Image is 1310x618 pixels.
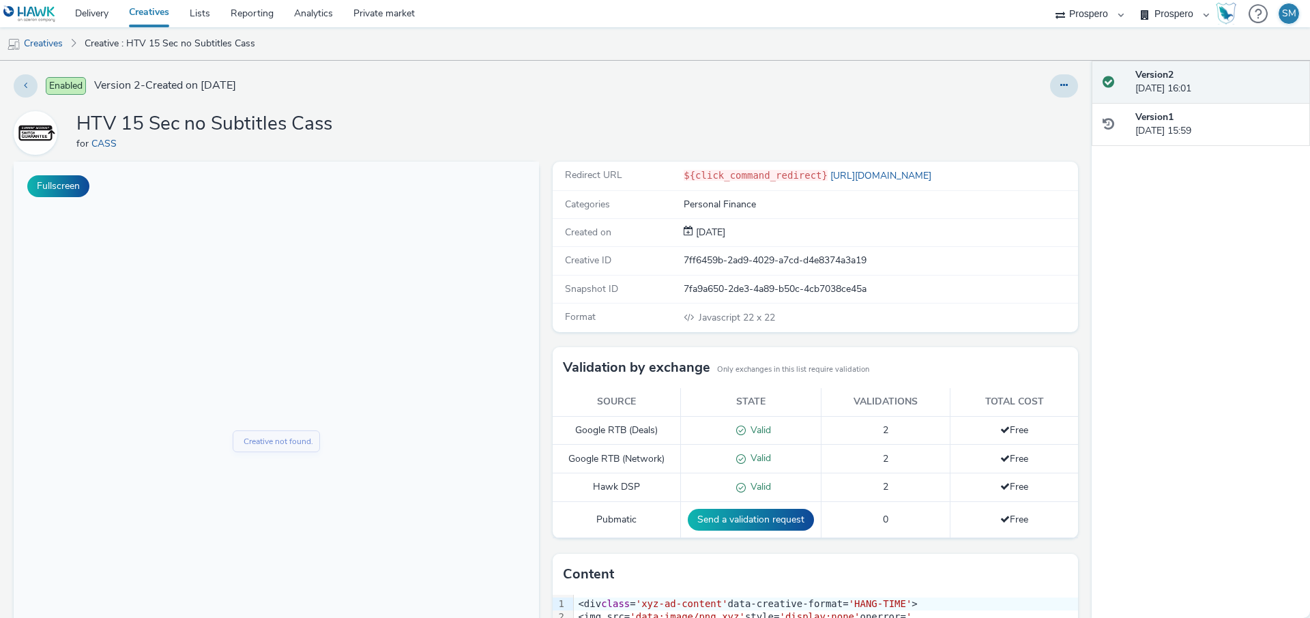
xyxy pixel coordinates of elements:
span: Format [565,310,596,323]
span: for [76,137,91,150]
span: 2 [883,424,888,437]
div: Creation 19 September 2025, 15:59 [693,226,725,239]
span: 2 [883,452,888,465]
div: SM [1282,3,1296,24]
div: Personal Finance [684,198,1077,211]
img: CASS [16,113,55,153]
a: CASS [91,137,122,150]
th: Total cost [950,388,1078,416]
h3: Validation by exchange [563,357,710,378]
img: undefined Logo [3,5,56,23]
span: Creative ID [565,254,611,267]
button: Fullscreen [27,175,89,197]
div: 7fa9a650-2de3-4a89-b50c-4cb7038ce45a [684,282,1077,296]
th: Source [553,388,681,416]
div: 7ff6459b-2ad9-4029-a7cd-d4e8374a3a19 [684,254,1077,267]
div: [DATE] 16:01 [1135,68,1299,96]
span: 'xyz-ad-content' [636,598,728,609]
div: Creative not found. [230,274,300,286]
td: Google RTB (Deals) [553,416,681,445]
a: CASS [14,126,63,139]
a: [URL][DOMAIN_NAME] [828,169,937,182]
span: Valid [746,424,771,437]
span: Enabled [46,77,86,95]
td: Google RTB (Network) [553,445,681,473]
button: Send a validation request [688,509,814,531]
span: Snapshot ID [565,282,618,295]
td: Pubmatic [553,502,681,538]
div: [DATE] 15:59 [1135,111,1299,138]
span: Free [1000,452,1028,465]
span: 'HANG-TIME' [849,598,912,609]
strong: Version 1 [1135,111,1174,123]
span: Valid [746,452,771,465]
a: Hawk Academy [1216,3,1242,25]
span: Version 2 - Created on [DATE] [94,78,236,93]
span: [DATE] [693,226,725,239]
span: Redirect URL [565,168,622,181]
span: Free [1000,513,1028,526]
span: Javascript [699,311,743,324]
span: class [601,598,630,609]
h1: HTV 15 Sec no Subtitles Cass [76,111,332,137]
span: 2 [883,480,888,493]
img: mobile [7,38,20,51]
span: Free [1000,480,1028,493]
span: Categories [565,198,610,211]
h3: Content [563,564,614,585]
small: Only exchanges in this list require validation [717,364,869,375]
div: 1 [553,598,566,611]
span: 22 x 22 [697,311,775,324]
code: ${click_command_redirect} [684,170,828,181]
td: Hawk DSP [553,473,681,502]
span: 0 [883,513,888,526]
img: Hawk Academy [1216,3,1236,25]
span: Created on [565,226,611,239]
th: State [681,388,821,416]
strong: Version 2 [1135,68,1174,81]
span: Valid [746,480,771,493]
th: Validations [821,388,950,416]
span: Free [1000,424,1028,437]
a: Creative : HTV 15 Sec no Subtitles Cass [78,27,262,60]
